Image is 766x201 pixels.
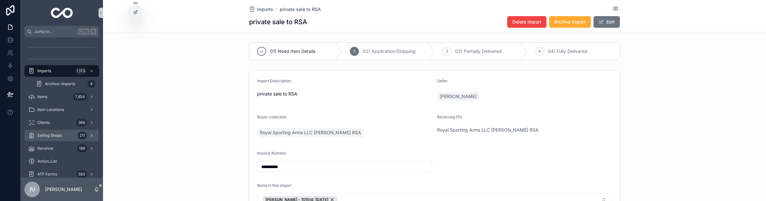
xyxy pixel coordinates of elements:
a: Clients368 [24,117,99,128]
span: Archive: Imports [45,81,75,86]
div: 583 [76,170,87,178]
span: Delete Import [512,19,541,25]
span: Archive Import [554,19,586,25]
button: Edit [593,16,620,28]
a: Archive: Imports4 [32,78,99,90]
a: Items7,854 [24,91,99,103]
a: Royal Sporting Arms LLC [PERSON_NAME] RSA [257,128,364,137]
a: Receiver189 [24,143,99,154]
a: Action_List [24,156,99,167]
div: 7,854 [73,93,87,101]
a: ATF Forms583 [24,168,99,180]
button: Jump to...CtrlK [24,26,99,37]
span: Seller [437,78,448,83]
span: 4 [538,49,541,54]
span: Imports [257,6,273,13]
span: Item Locations [37,107,64,112]
div: 368 [76,119,87,126]
span: Buyer collection [257,115,287,119]
h1: private sale to RSA [249,17,307,26]
span: ATF Forms [37,172,57,177]
a: Item Locations [24,104,99,116]
span: Royal Sporting Arms LLC [PERSON_NAME] RSA [260,129,361,136]
span: Import Description [257,78,291,83]
a: Imports1,173 [24,65,99,77]
span: Items [37,94,47,99]
img: App logo [51,8,73,18]
span: Items in this import [257,183,292,188]
span: 04) Fully Delivered [548,48,587,55]
a: Royal Sporting Arms LLC [PERSON_NAME] RSA [437,127,538,133]
span: [PERSON_NAME] [440,93,477,100]
a: Selling Shops211 [24,130,99,141]
span: 03) Partially Delivered [455,48,502,55]
span: Action_List [37,159,57,164]
span: Jump to... [34,29,75,34]
span: Invoice Number [257,151,286,156]
button: Delete Import [507,16,546,28]
span: Ctrl [78,28,89,35]
a: private sale to RSA [280,6,321,13]
span: 3 [446,49,448,54]
div: 189 [77,145,87,152]
span: PJ [30,186,35,193]
div: 1,173 [75,67,87,75]
div: 4 [88,80,95,88]
button: Archive Import [549,16,591,28]
span: Receiver [37,146,54,151]
span: 2 [353,49,355,54]
a: Imports [249,6,273,13]
span: K [91,29,96,34]
span: 02) Application/Shipping [363,48,416,55]
div: 211 [78,132,87,139]
span: Clients [37,120,50,125]
span: 01) Need Item Details [270,48,315,55]
a: [PERSON_NAME] [437,92,479,101]
p: [PERSON_NAME] [45,186,82,193]
span: private sale to RSA [257,91,432,97]
span: Recieving FFL [437,115,463,119]
div: scrollable content [21,37,103,178]
span: Selling Shops [37,133,62,138]
span: Imports [37,68,51,74]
